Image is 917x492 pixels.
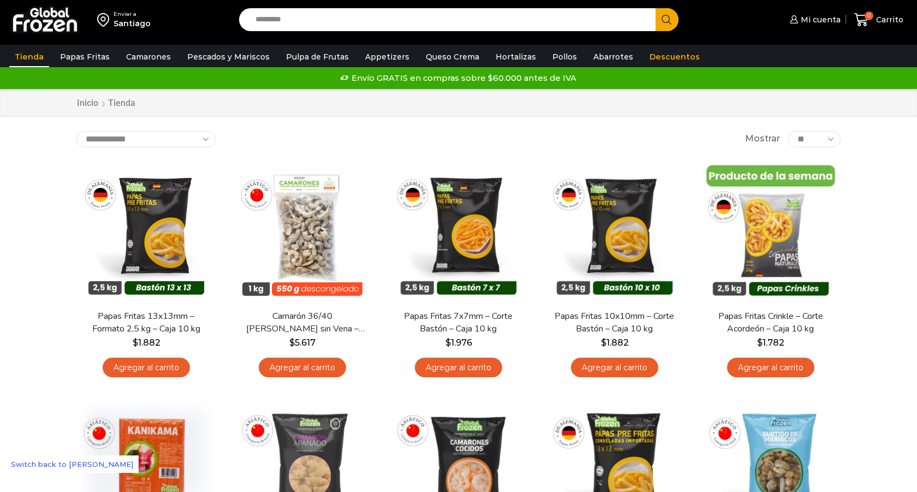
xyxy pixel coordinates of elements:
[865,11,873,20] span: 0
[490,46,541,67] a: Hortalizas
[108,98,135,108] h1: Tienda
[547,46,582,67] a: Pollos
[445,337,472,348] bdi: 1.976
[55,46,115,67] a: Papas Fritas
[552,310,677,335] a: Papas Fritas 10x10mm – Corte Bastón – Caja 10 kg
[571,358,658,378] a: Agregar al carrito: “Papas Fritas 10x10mm - Corte Bastón - Caja 10 kg”
[708,310,833,335] a: Papas Fritas Crinkle – Corte Acordeón – Caja 10 kg
[360,46,415,67] a: Appetizers
[745,133,780,145] span: Mostrar
[289,337,315,348] bdi: 5.617
[601,337,629,348] bdi: 1.882
[396,310,521,335] a: Papas Fritas 7x7mm – Corte Bastón – Caja 10 kg
[601,337,606,348] span: $
[84,310,209,335] a: Papas Fritas 13x13mm – Formato 2,5 kg – Caja 10 kg
[182,46,275,67] a: Pescados y Mariscos
[133,337,138,348] span: $
[240,310,365,335] a: Camarón 36/40 [PERSON_NAME] sin Vena – Bronze – Caja 10 kg
[9,46,49,67] a: Tienda
[798,14,841,25] span: Mi cuenta
[644,46,705,67] a: Descuentos
[851,7,906,33] a: 0 Carrito
[103,358,190,378] a: Agregar al carrito: “Papas Fritas 13x13mm - Formato 2,5 kg - Caja 10 kg”
[757,337,763,348] span: $
[289,337,295,348] span: $
[873,14,903,25] span: Carrito
[656,8,678,31] button: Search button
[114,10,151,18] div: Enviar a
[259,358,346,378] a: Agregar al carrito: “Camarón 36/40 Crudo Pelado sin Vena - Bronze - Caja 10 kg”
[420,46,485,67] a: Queso Crema
[757,337,784,348] bdi: 1.782
[5,455,139,473] a: Switch back to [PERSON_NAME]
[727,358,814,378] a: Agregar al carrito: “Papas Fritas Crinkle - Corte Acordeón - Caja 10 kg”
[415,358,502,378] a: Agregar al carrito: “Papas Fritas 7x7mm - Corte Bastón - Caja 10 kg”
[76,97,135,110] nav: Breadcrumb
[114,18,151,29] div: Santiago
[787,9,841,31] a: Mi cuenta
[76,97,99,110] a: Inicio
[133,337,160,348] bdi: 1.882
[588,46,639,67] a: Abarrotes
[281,46,354,67] a: Pulpa de Frutas
[76,131,216,147] select: Pedido de la tienda
[121,46,176,67] a: Camarones
[445,337,451,348] span: $
[97,10,114,29] img: address-field-icon.svg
